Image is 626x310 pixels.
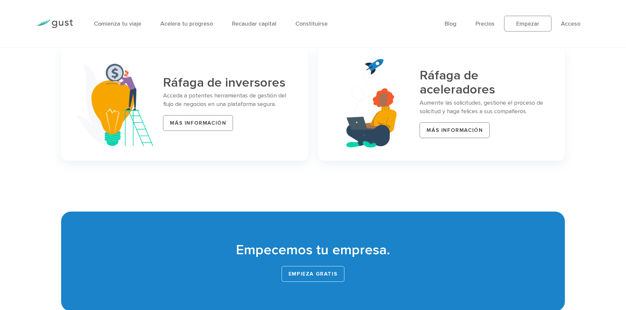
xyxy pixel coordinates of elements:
a: Precios [475,20,495,27]
font: Ráfaga de inversores [163,75,286,90]
font: Empezar [516,20,539,27]
font: Aumente las solicitudes, gestione el proceso de solicitud y haga felices a sus compañeros. [420,99,543,115]
a: Empieza gratis [282,266,344,282]
a: Recaudar capital [232,20,276,27]
img: Logotipo de Gust [36,19,73,28]
font: Empieza gratis [289,271,337,277]
a: MÁS INFORMACIÓN [420,122,490,138]
font: Ráfaga de aceleradores [420,68,495,97]
font: Acceda a potentes herramientas de gestión del flujo de negocios en una plataforma segura. [163,92,286,108]
a: MÁS INFORMACIÓN [163,115,233,131]
a: Acceso [561,20,580,27]
a: Comienza tu viaje [94,20,141,27]
a: Blog [445,20,456,27]
font: Empecemos tu empresa. [236,242,390,258]
font: MÁS INFORMACIÓN [427,127,483,134]
img: Aceleradores [346,59,397,148]
img: Inversor [77,60,153,146]
a: Acelera tu progreso [160,20,213,27]
font: MÁS INFORMACIÓN [170,120,226,126]
a: Constituirse [295,20,328,27]
a: Empezar [504,16,551,31]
